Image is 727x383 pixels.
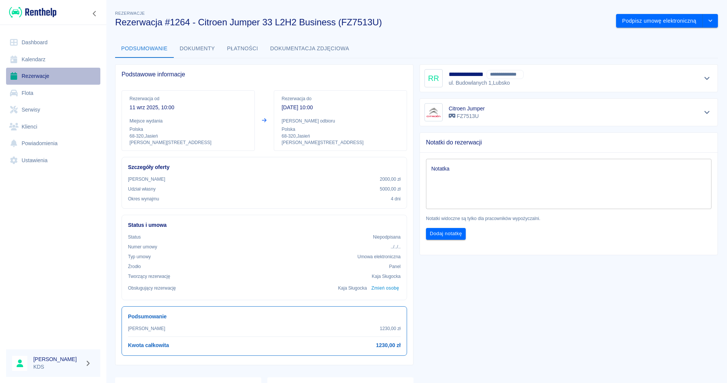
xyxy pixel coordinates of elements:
span: Notatki do rezerwacji [426,139,711,146]
p: Obsługujący rezerwację [128,285,176,292]
p: Status [128,234,141,240]
a: Klienci [6,118,100,135]
button: Pokaż szczegóły [701,73,713,84]
p: [PERSON_NAME][STREET_ADDRESS] [282,140,399,146]
a: Ustawienia [6,152,100,169]
h6: Podsumowanie [128,313,401,321]
p: [PERSON_NAME] [128,325,165,332]
p: 2000,00 zł [380,176,401,183]
h6: Status i umowa [128,221,401,229]
p: Kaja Sługocka [338,285,367,292]
div: RR [424,69,443,87]
p: Polska [129,126,247,133]
p: Polska [282,126,399,133]
span: Podstawowe informacje [122,71,407,78]
p: ../../.. [391,243,401,250]
p: 5000,00 zł [380,186,401,192]
img: Image [426,105,441,120]
a: Dashboard [6,34,100,51]
span: Rezerwacje [115,11,145,16]
p: Okres wynajmu [128,195,159,202]
p: 11 wrz 2025, 10:00 [129,104,247,112]
p: Rezerwacja do [282,95,399,102]
p: 68-320 , Jasień [129,133,247,140]
h6: Szczegóły oferty [128,163,401,171]
h6: [PERSON_NAME] [33,355,82,363]
p: FZ7513U [449,112,485,120]
p: [PERSON_NAME] [128,176,165,183]
h6: Citroen Jumper [449,105,485,112]
h6: Kwota całkowita [128,341,169,349]
a: Flota [6,85,100,102]
a: Renthelp logo [6,6,56,19]
p: Żrodło [128,263,141,270]
a: Powiadomienia [6,135,100,152]
p: ul. Budowlanych 1 , Lubsko [449,79,526,87]
h3: Rezerwacja #1264 - Citroen Jumper 33 L2H2 Business (FZ7513U) [115,17,610,28]
p: KDS [33,363,82,371]
p: [PERSON_NAME][STREET_ADDRESS] [129,140,247,146]
p: Umowa elektroniczna [357,253,401,260]
p: Typ umowy [128,253,151,260]
a: Kalendarz [6,51,100,68]
button: Podpisz umowę elektroniczną [616,14,703,28]
p: Numer umowy [128,243,157,250]
button: Podsumowanie [115,40,174,58]
button: drop-down [703,14,718,28]
button: Dokumenty [174,40,221,58]
p: Rezerwacja od [129,95,247,102]
button: Dokumentacja zdjęciowa [264,40,356,58]
h6: 1230,00 zł [376,341,401,349]
p: Tworzący rezerwację [128,273,170,280]
button: Dodaj notatkę [426,228,466,240]
a: Rezerwacje [6,68,100,85]
p: Panel [389,263,401,270]
p: 1230,00 zł [380,325,401,332]
a: Serwisy [6,101,100,118]
p: Kaja Sługocka [372,273,401,280]
button: Płatności [221,40,264,58]
p: Miejsce wydania [129,118,247,124]
button: Pokaż szczegóły [701,107,713,118]
p: Niepodpisana [373,234,401,240]
p: Notatki widoczne są tylko dla pracowników wypożyczalni. [426,215,711,222]
button: Zmień osobę [370,283,401,294]
button: Zwiń nawigację [89,9,100,19]
img: Renthelp logo [9,6,56,19]
p: [DATE] 10:00 [282,104,399,112]
p: 68-320 , Jasień [282,133,399,140]
p: 4 dni [391,195,401,202]
p: Udział własny [128,186,156,192]
p: [PERSON_NAME] odbioru [282,118,399,124]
